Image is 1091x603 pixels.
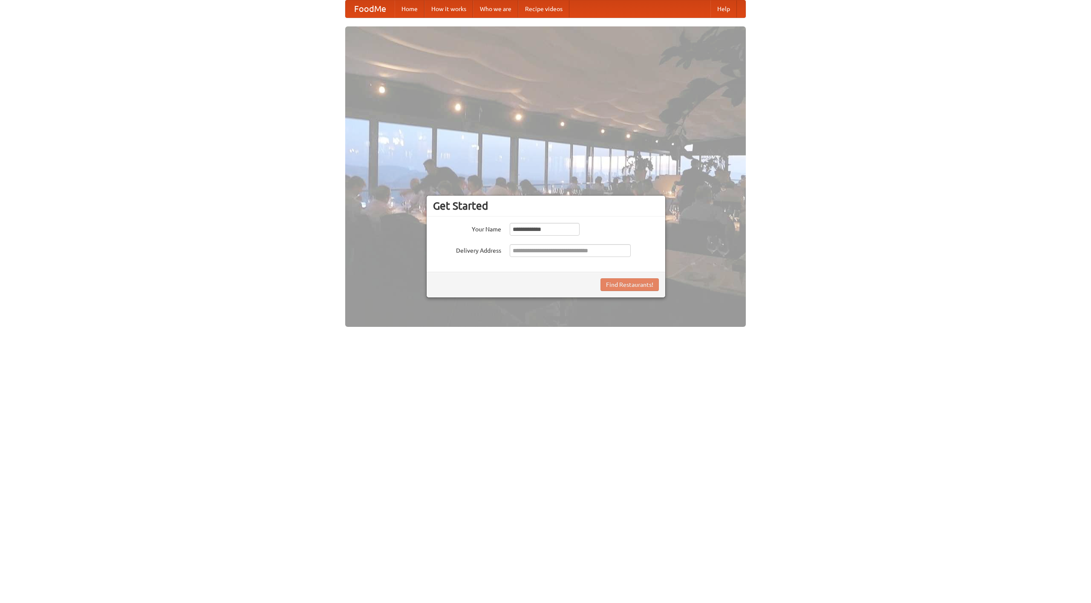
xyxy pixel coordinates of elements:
a: Help [710,0,737,17]
a: FoodMe [346,0,395,17]
a: Home [395,0,424,17]
label: Your Name [433,223,501,234]
label: Delivery Address [433,244,501,255]
a: Who we are [473,0,518,17]
button: Find Restaurants! [600,278,659,291]
a: How it works [424,0,473,17]
h3: Get Started [433,199,659,212]
a: Recipe videos [518,0,569,17]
